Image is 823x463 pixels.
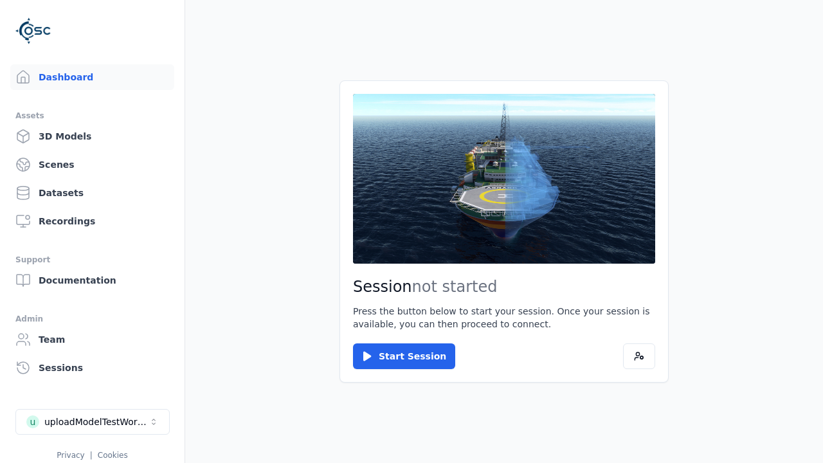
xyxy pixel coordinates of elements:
a: Datasets [10,180,174,206]
a: Sessions [10,355,174,381]
span: not started [412,278,498,296]
a: Scenes [10,152,174,177]
button: Start Session [353,343,455,369]
div: Support [15,252,169,268]
a: Recordings [10,208,174,234]
a: Cookies [98,451,128,460]
button: Select a workspace [15,409,170,435]
img: Logo [15,13,51,49]
a: Team [10,327,174,352]
p: Press the button below to start your session. Once your session is available, you can then procee... [353,305,655,331]
div: u [26,415,39,428]
div: Assets [15,108,169,123]
span: | [90,451,93,460]
a: Documentation [10,268,174,293]
a: 3D Models [10,123,174,149]
div: uploadModelTestWorkspace [44,415,149,428]
a: Privacy [57,451,84,460]
div: Admin [15,311,169,327]
h2: Session [353,277,655,297]
a: Dashboard [10,64,174,90]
